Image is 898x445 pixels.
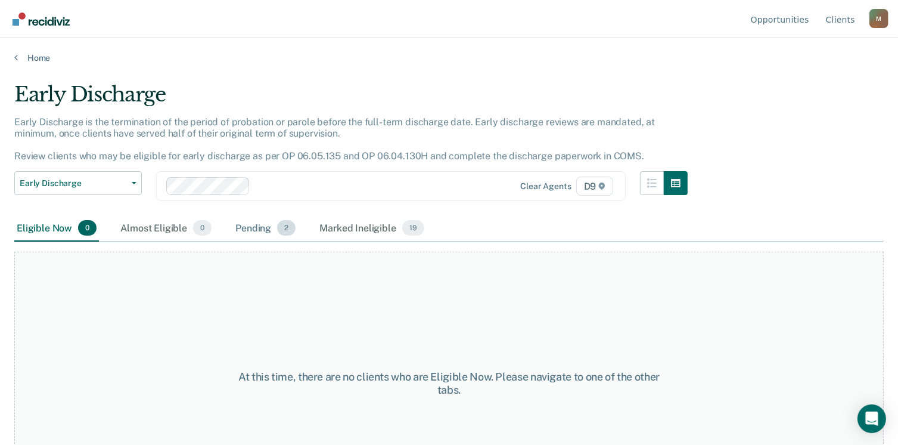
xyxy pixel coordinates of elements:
p: Early Discharge is the termination of the period of probation or parole before the full-term disc... [14,116,655,162]
span: 0 [193,220,212,236]
span: 2 [277,220,296,236]
div: Early Discharge [14,82,688,116]
img: Recidiviz [13,13,70,26]
a: Home [14,52,884,63]
div: Almost Eligible0 [118,215,214,242]
button: Early Discharge [14,171,142,195]
span: 0 [78,220,97,236]
div: Marked Ineligible19 [317,215,426,242]
span: 19 [402,220,424,236]
div: Eligible Now0 [14,215,99,242]
div: M [869,9,888,28]
span: D9 [576,177,614,196]
div: Clear agents [520,181,571,191]
span: Early Discharge [20,178,127,188]
button: Profile dropdown button [869,9,888,28]
div: At this time, there are no clients who are Eligible Now. Please navigate to one of the other tabs. [232,370,666,396]
div: Open Intercom Messenger [857,404,886,433]
div: Pending2 [233,215,298,242]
